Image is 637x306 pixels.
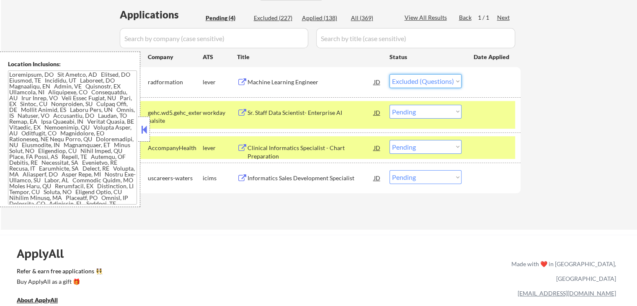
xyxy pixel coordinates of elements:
[373,74,382,89] div: JD
[478,13,497,22] div: 1 / 1
[518,290,616,297] a: [EMAIL_ADDRESS][DOMAIN_NAME]
[497,13,511,22] div: Next
[17,279,101,285] div: Buy ApplyAll as a gift 🎁
[248,174,374,182] div: Informatics Sales Development Specialist
[148,174,203,182] div: uscareers-waters
[206,14,248,22] div: Pending (4)
[148,109,203,125] div: gehc.wd5.gehc_externalsite
[508,257,616,286] div: Made with ❤️ in [GEOGRAPHIC_DATA], [GEOGRAPHIC_DATA]
[389,49,462,64] div: Status
[17,268,336,277] a: Refer & earn free applications 👯‍♀️
[373,140,382,155] div: JD
[459,13,472,22] div: Back
[148,53,203,61] div: Company
[405,13,449,22] div: View All Results
[17,296,70,306] a: About ApplyAll
[148,144,203,152] div: AccompanyHealth
[248,144,374,160] div: Clinical Informatics Specialist - Chart Preparation
[254,14,296,22] div: Excluded (227)
[316,28,515,48] input: Search by title (case sensitive)
[203,53,237,61] div: ATS
[248,78,374,86] div: Machine Learning Engineer
[120,10,203,20] div: Applications
[17,296,58,303] u: About ApplyAll
[474,53,511,61] div: Date Applied
[373,170,382,185] div: JD
[120,28,308,48] input: Search by company (case sensitive)
[148,78,203,86] div: radformation
[203,78,237,86] div: lever
[248,109,374,117] div: Sr. Staff Data Scientist- Enterprise AI
[203,109,237,117] div: workday
[302,14,344,22] div: Applied (138)
[373,105,382,120] div: JD
[17,277,101,288] a: Buy ApplyAll as a gift 🎁
[203,174,237,182] div: icims
[237,53,382,61] div: Title
[203,144,237,152] div: lever
[8,60,137,68] div: Location Inclusions:
[351,14,393,22] div: All (369)
[17,246,73,261] div: ApplyAll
